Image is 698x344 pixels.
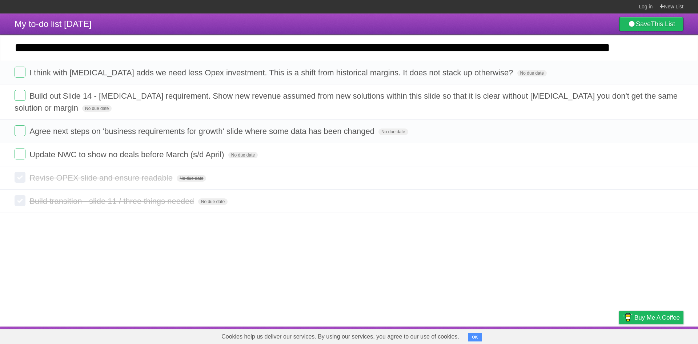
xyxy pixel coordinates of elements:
[378,128,408,135] span: No due date
[517,70,547,76] span: No due date
[177,175,206,182] span: No due date
[619,17,683,31] a: SaveThis List
[15,67,25,78] label: Done
[29,127,376,136] span: Agree next steps on 'business requirements for growth' slide where some data has been changed
[623,311,633,324] img: Buy me a coffee
[228,152,258,158] span: No due date
[15,91,678,112] span: Build out Slide 14 - [MEDICAL_DATA] requirement. Show new revenue assumed from new solutions with...
[198,198,228,205] span: No due date
[15,172,25,183] label: Done
[522,328,538,342] a: About
[546,328,576,342] a: Developers
[29,150,226,159] span: Update NWC to show no deals before March (s/d April)
[610,328,629,342] a: Privacy
[29,68,515,77] span: I think with [MEDICAL_DATA] adds we need less Opex investment. This is a shift from historical ma...
[585,328,601,342] a: Terms
[29,197,196,206] span: Build transition - slide 11 / three things needed
[651,20,675,28] b: This List
[638,328,683,342] a: Suggest a feature
[29,173,174,182] span: Revise OPEX slide and ensure readable
[15,195,25,206] label: Done
[634,311,680,324] span: Buy me a coffee
[15,125,25,136] label: Done
[15,19,92,29] span: My to-do list [DATE]
[15,90,25,101] label: Done
[82,105,112,112] span: No due date
[15,149,25,159] label: Done
[468,333,482,341] button: OK
[214,329,466,344] span: Cookies help us deliver our services. By using our services, you agree to our use of cookies.
[619,311,683,324] a: Buy me a coffee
